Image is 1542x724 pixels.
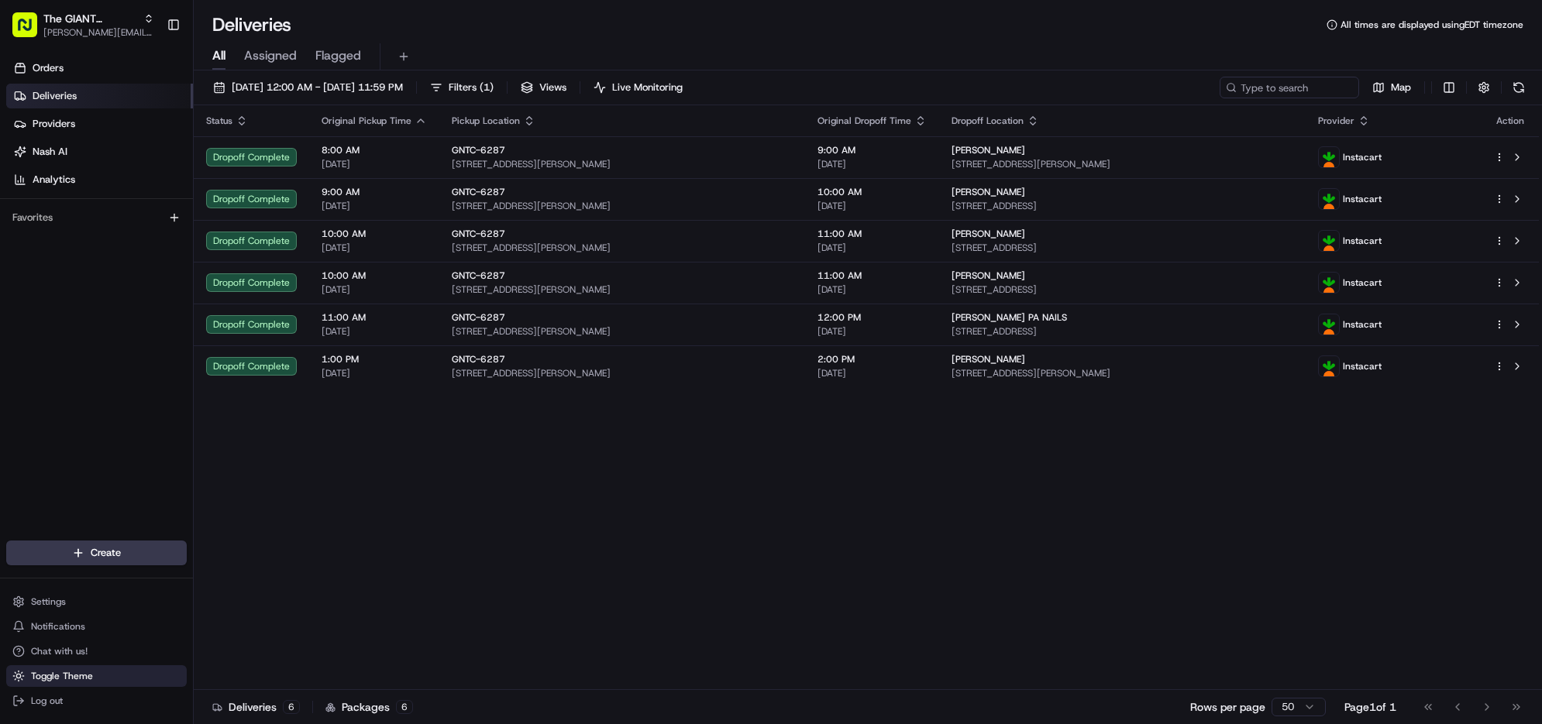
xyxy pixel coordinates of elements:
[53,285,254,300] div: Start new chat
[449,81,494,94] span: Filters
[452,367,793,379] span: [STREET_ADDRESS][PERSON_NAME]
[587,77,690,98] button: Live Monitoring
[952,353,1025,365] span: [PERSON_NAME]
[817,311,927,324] span: 12:00 PM
[322,144,427,156] span: 8:00 AM
[452,269,505,282] span: GNTC-6287
[33,61,64,75] span: Orders
[33,173,75,187] span: Analytics
[6,56,193,81] a: Orders
[322,242,427,254] span: [DATE]
[31,695,63,707] span: Log out
[125,355,255,383] a: 💻API Documentation
[325,699,413,715] div: Packages
[232,81,403,94] span: [DATE] 12:00 AM - [DATE] 11:59 PM
[952,325,1292,338] span: [STREET_ADDRESS]
[91,546,121,560] span: Create
[1343,235,1382,247] span: Instacart
[952,144,1025,156] span: [PERSON_NAME]
[322,186,427,198] span: 9:00 AM
[1318,115,1354,127] span: Provider
[452,242,793,254] span: [STREET_ADDRESS][PERSON_NAME]
[1319,356,1339,376] img: profile_instacart_ahold_partner.png
[6,616,187,637] button: Notifications
[43,26,154,39] button: [PERSON_NAME][EMAIL_ADDRESS][PERSON_NAME][DOMAIN_NAME]
[1319,314,1339,335] img: profile_instacart_ahold_partner.png
[6,112,193,136] a: Providers
[53,300,196,313] div: We're available if you need us!
[1319,147,1339,167] img: profile_instacart_ahold_partner.png
[452,186,505,198] span: GNTC-6287
[952,269,1025,282] span: [PERSON_NAME]
[322,367,427,379] span: [DATE]
[322,353,427,365] span: 1:00 PM
[452,325,793,338] span: [STREET_ADDRESS][PERSON_NAME]
[817,353,927,365] span: 2:00 PM
[263,290,282,308] button: Start new chat
[423,77,501,98] button: Filters(1)
[1319,189,1339,209] img: profile_instacart_ahold_partner.png
[452,144,505,156] span: GNTC-6287
[817,186,927,198] span: 10:00 AM
[33,89,77,103] span: Deliveries
[952,367,1292,379] span: [STREET_ADDRESS][PERSON_NAME]
[206,77,410,98] button: [DATE] 12:00 AM - [DATE] 11:59 PM
[817,367,927,379] span: [DATE]
[15,153,46,184] img: Nash
[1190,699,1265,715] p: Rows per page
[322,115,411,127] span: Original Pickup Time
[109,399,188,411] a: Powered byPylon
[817,115,911,127] span: Original Dropoff Time
[817,158,927,170] span: [DATE]
[1365,77,1418,98] button: Map
[146,362,249,377] span: API Documentation
[1341,19,1523,31] span: All times are displayed using EDT timezone
[322,283,427,296] span: [DATE]
[952,200,1292,212] span: [STREET_ADDRESS]
[31,362,119,377] span: Knowledge Base
[1343,360,1382,372] span: Instacart
[480,81,494,94] span: ( 1 )
[612,81,683,94] span: Live Monitoring
[31,670,93,682] span: Toggle Theme
[396,700,413,714] div: 6
[322,325,427,338] span: [DATE]
[1344,699,1396,715] div: Page 1 of 1
[244,46,297,65] span: Assigned
[1343,151,1382,163] span: Instacart
[452,200,793,212] span: [STREET_ADDRESS][PERSON_NAME]
[33,117,75,131] span: Providers
[952,228,1025,240] span: [PERSON_NAME]
[1494,115,1527,127] div: Action
[1508,77,1530,98] button: Refresh
[31,620,85,633] span: Notifications
[40,237,256,253] input: Clear
[31,595,66,608] span: Settings
[539,81,566,94] span: Views
[817,228,927,240] span: 11:00 AM
[452,283,793,296] span: [STREET_ADDRESS][PERSON_NAME]
[15,199,282,224] p: Welcome 👋
[952,158,1292,170] span: [STREET_ADDRESS][PERSON_NAME]
[952,115,1024,127] span: Dropoff Location
[817,283,927,296] span: [DATE]
[6,591,187,612] button: Settings
[31,645,88,657] span: Chat with us!
[154,400,188,411] span: Pylon
[514,77,573,98] button: Views
[952,186,1025,198] span: [PERSON_NAME]
[6,540,187,565] button: Create
[817,242,927,254] span: [DATE]
[6,167,193,192] a: Analytics
[283,700,300,714] div: 6
[6,205,187,230] div: Favorites
[212,12,291,37] h1: Deliveries
[1319,273,1339,293] img: profile_instacart_ahold_partner.png
[43,11,137,26] button: The GIANT Company
[6,640,187,662] button: Chat with us!
[1319,231,1339,251] img: profile_instacart_ahold_partner.png
[15,285,43,313] img: 1736555255976-a54dd68f-1ca7-489b-9aae-adbdc363a1c4
[315,46,361,65] span: Flagged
